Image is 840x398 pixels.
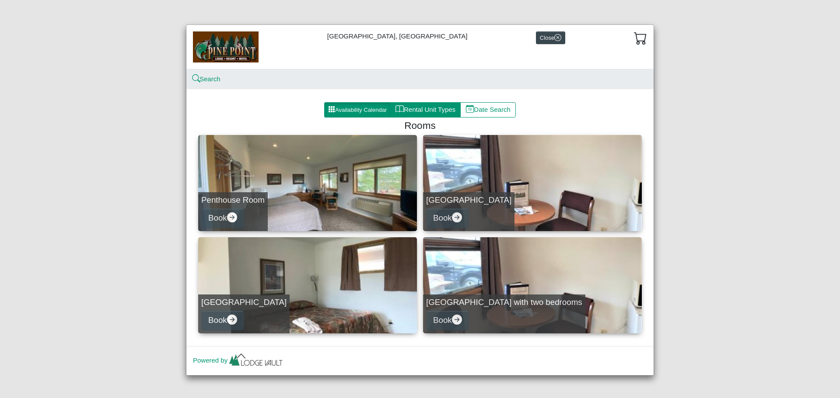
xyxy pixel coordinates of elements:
a: searchSearch [193,75,220,83]
svg: arrow right circle fill [452,315,462,325]
h5: [GEOGRAPHIC_DATA] with two bedrooms [426,298,582,308]
svg: arrow right circle fill [452,212,462,222]
button: Bookarrow right circle fill [201,311,244,330]
svg: book [395,105,404,113]
button: bookRental Unit Types [390,102,461,118]
svg: calendar date [466,105,474,113]
svg: grid3x3 gap fill [328,106,335,113]
h5: Penthouse Room [201,195,265,205]
svg: search [193,76,199,82]
img: b144ff98-a7e1-49bd-98da-e9ae77355310.jpg [193,31,259,62]
svg: arrow right circle fill [227,315,237,325]
svg: arrow right circle fill [227,212,237,222]
button: Bookarrow right circle fill [426,208,469,228]
svg: x circle [554,34,561,41]
h4: Rooms [202,120,638,132]
button: calendar dateDate Search [460,102,516,118]
h5: [GEOGRAPHIC_DATA] [426,195,511,205]
h5: [GEOGRAPHIC_DATA] [201,298,287,308]
button: Bookarrow right circle fill [201,208,244,228]
button: Bookarrow right circle fill [426,311,469,330]
div: [GEOGRAPHIC_DATA], [GEOGRAPHIC_DATA] [186,25,654,69]
a: Powered by [193,356,284,364]
svg: cart [634,31,647,45]
img: lv-small.ca335149.png [227,351,284,370]
button: Closex circle [536,31,565,44]
button: grid3x3 gap fillAvailability Calendar [324,102,391,118]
